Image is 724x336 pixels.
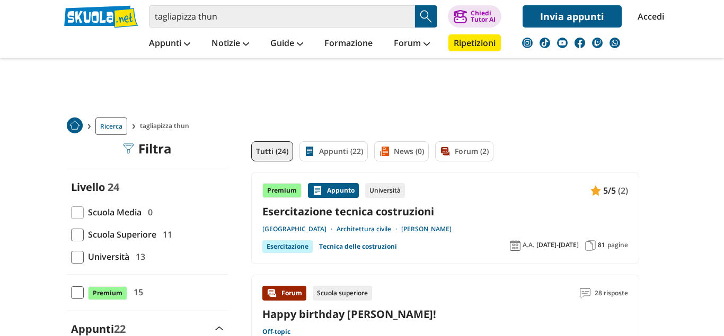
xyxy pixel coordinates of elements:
a: Invia appunti [523,5,622,28]
a: Guide [268,34,306,53]
a: Tutti (24) [251,141,293,161]
img: tiktok [540,38,550,48]
span: 15 [129,285,143,299]
span: Premium [88,286,127,300]
a: Happy birthday [PERSON_NAME]! [262,307,436,321]
a: Forum [391,34,432,53]
div: Esercitazione [262,240,313,253]
img: Filtra filtri mobile [123,143,134,154]
button: ChiediTutor AI [448,5,501,28]
span: Scuola Media [84,205,142,219]
span: (2) [618,184,628,197]
span: Scuola Superiore [84,228,156,241]
img: Commenti lettura [580,288,590,298]
div: Filtra [123,141,172,156]
div: Università [365,183,405,198]
a: Notizie [209,34,252,53]
span: tagliapizza thun [140,117,193,135]
div: Appunto [308,183,359,198]
a: Ricerca [95,117,127,135]
img: Pagine [585,240,596,251]
a: Formazione [322,34,375,53]
span: A.A. [523,241,534,249]
span: 28 risposte [595,286,628,301]
span: pagine [607,241,628,249]
span: 11 [158,228,172,241]
a: Accedi [638,5,660,28]
img: twitch [592,38,603,48]
a: [GEOGRAPHIC_DATA] [262,225,337,233]
img: Forum contenuto [267,288,277,298]
a: Esercitazione tecnica costruzioni [262,204,628,219]
img: Home [67,117,83,133]
img: Anno accademico [510,240,520,251]
span: 81 [598,241,605,249]
img: Forum filtro contenuto [440,146,451,157]
img: Cerca appunti, riassunti o versioni [418,8,434,24]
img: instagram [522,38,533,48]
a: Architettura civile [337,225,401,233]
span: 13 [131,250,145,264]
div: Scuola superiore [313,286,372,301]
img: Apri e chiudi sezione [215,326,224,331]
a: Ripetizioni [448,34,501,51]
img: Appunti contenuto [590,185,601,196]
input: Cerca appunti, riassunti o versioni [149,5,415,28]
span: 22 [114,322,126,336]
span: Università [84,250,129,264]
img: Appunti filtro contenuto [304,146,315,157]
span: 0 [144,205,153,219]
img: Appunti contenuto [312,185,323,196]
button: Search Button [415,5,437,28]
div: Chiedi Tutor AI [471,10,496,23]
a: Appunti (22) [299,141,368,161]
a: Home [67,117,83,135]
img: facebook [575,38,585,48]
span: 5/5 [603,184,616,197]
a: Appunti [146,34,193,53]
a: Forum (2) [435,141,493,161]
a: Off-topic [262,328,290,336]
a: Tecnica delle costruzioni [319,240,397,253]
div: Premium [262,183,302,198]
span: [DATE]-[DATE] [536,241,579,249]
span: 24 [108,180,119,194]
img: WhatsApp [610,38,620,48]
img: youtube [557,38,568,48]
label: Appunti [71,322,126,336]
label: Livello [71,180,105,194]
div: Forum [262,286,306,301]
a: [PERSON_NAME] [401,225,452,233]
